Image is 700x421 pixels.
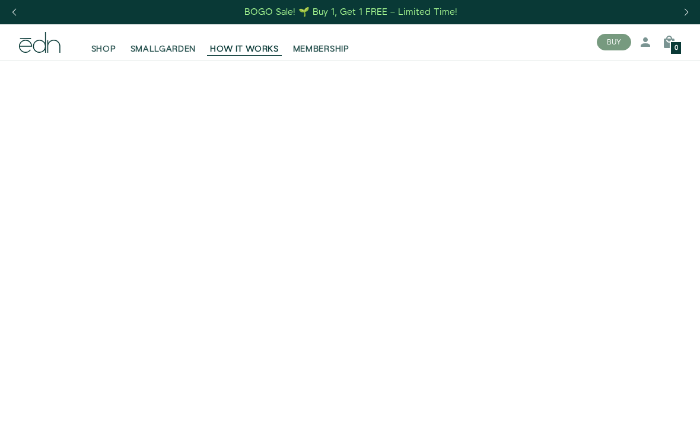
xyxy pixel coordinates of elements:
span: SHOP [91,43,116,55]
a: SMALLGARDEN [123,29,203,55]
span: MEMBERSHIP [293,43,349,55]
a: BOGO Sale! 🌱 Buy 1, Get 1 FREE – Limited Time! [244,3,459,21]
span: 0 [674,45,678,52]
a: MEMBERSHIP [286,29,357,55]
span: HOW IT WORKS [210,43,278,55]
div: BOGO Sale! 🌱 Buy 1, Get 1 FREE – Limited Time! [244,6,457,18]
a: SHOP [84,29,123,55]
span: SMALLGARDEN [131,43,196,55]
button: BUY [597,34,631,50]
a: HOW IT WORKS [203,29,285,55]
iframe: Opens a widget where you can find more information [607,385,688,415]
